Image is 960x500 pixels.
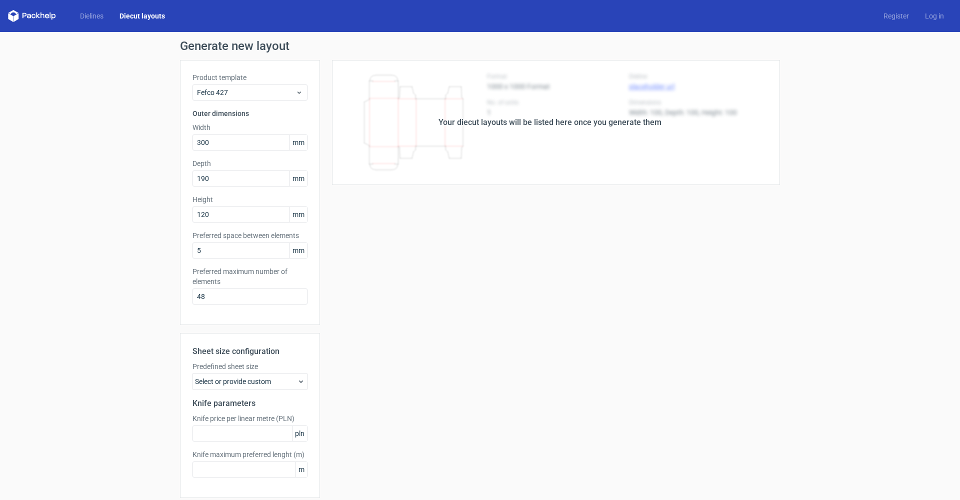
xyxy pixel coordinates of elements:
label: Preferred space between elements [192,230,307,240]
label: Depth [192,158,307,168]
span: Fefco 427 [197,87,295,97]
a: Dielines [72,11,111,21]
label: Knife price per linear metre (PLN) [192,413,307,423]
h2: Sheet size configuration [192,345,307,357]
span: mm [289,135,307,150]
label: Preferred maximum number of elements [192,266,307,286]
div: Your diecut layouts will be listed here once you generate them [438,116,661,128]
span: pln [292,426,307,441]
h1: Generate new layout [180,40,780,52]
label: Product template [192,72,307,82]
span: m [295,462,307,477]
label: Height [192,194,307,204]
a: Register [875,11,917,21]
span: mm [289,243,307,258]
h3: Outer dimensions [192,108,307,118]
a: Diecut layouts [111,11,173,21]
label: Knife maximum preferred lenght (m) [192,449,307,459]
a: Log in [917,11,952,21]
div: Select or provide custom [192,373,307,389]
label: Predefined sheet size [192,361,307,371]
span: mm [289,171,307,186]
label: Width [192,122,307,132]
span: mm [289,207,307,222]
h2: Knife parameters [192,397,307,409]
